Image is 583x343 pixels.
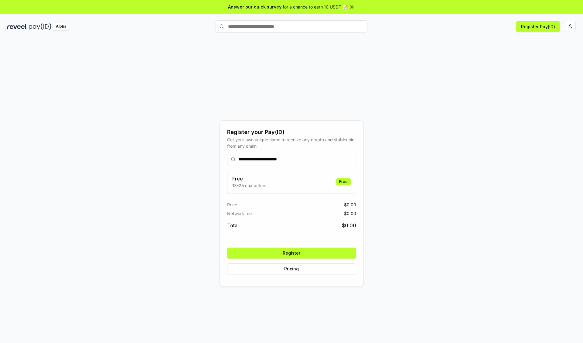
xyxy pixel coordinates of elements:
[227,248,356,259] button: Register
[227,210,252,217] span: Network fee
[342,222,356,229] span: $ 0.00
[227,136,356,149] div: Get your own unique name to receive any crypto and stablecoin, from any chain
[283,4,348,10] span: for a chance to earn 10 USDT 📝
[7,23,28,30] img: reveel_dark
[232,182,266,189] p: 13-25 characters
[227,222,239,229] span: Total
[344,201,356,208] span: $ 0.00
[227,201,237,208] span: Price
[232,175,266,182] h3: Free
[29,23,51,30] img: pay_id
[344,210,356,217] span: $ 0.00
[227,128,356,136] div: Register your Pay(ID)
[228,4,281,10] span: Answer our quick survey
[227,263,356,274] button: Pricing
[53,23,70,30] div: Alpha
[336,178,351,185] div: Free
[516,21,560,32] button: Register Pay(ID)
